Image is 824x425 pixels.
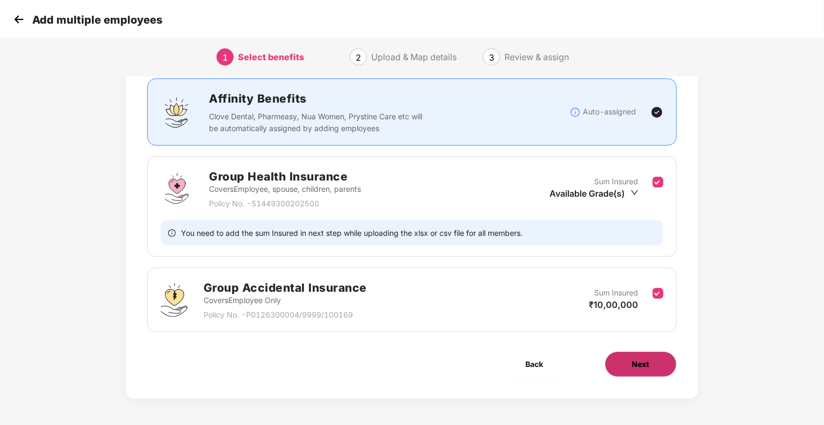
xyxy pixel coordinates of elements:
[632,358,649,370] span: Next
[161,96,193,128] img: svg+xml;base64,PHN2ZyBpZD0iQWZmaW5pdHlfQmVuZWZpdHMiIGRhdGEtbmFtZT0iQWZmaW5pdHkgQmVuZWZpdHMiIHhtbG...
[583,106,637,118] p: Auto-assigned
[209,168,361,185] h2: Group Health Insurance
[181,228,523,238] span: You need to add the sum Insured in next step while uploading the xlsx or csv file for all members.
[504,48,569,66] div: Review & assign
[650,106,663,119] img: svg+xml;base64,PHN2ZyBpZD0iVGljay0yNHgyNCIgeG1sbnM9Imh0dHA6Ly93d3cudzMub3JnLzIwMDAvc3ZnIiB3aWR0aD...
[161,283,187,317] img: svg+xml;base64,PHN2ZyB4bWxucz0iaHR0cDovL3d3dy53My5vcmcvMjAwMC9zdmciIHdpZHRoPSI0OS4zMjEiIGhlaWdodD...
[238,48,304,66] div: Select benefits
[204,294,367,306] p: Covers Employee Only
[222,52,228,63] span: 1
[499,351,570,377] button: Back
[631,189,639,197] span: down
[595,287,639,299] p: Sum Insured
[209,90,569,107] h2: Affinity Benefits
[11,11,27,27] img: svg+xml;base64,PHN2ZyB4bWxucz0iaHR0cDovL3d3dy53My5vcmcvMjAwMC9zdmciIHdpZHRoPSIzMCIgaGVpZ2h0PSIzMC...
[589,299,639,310] span: ₹10,00,000
[550,188,639,199] div: Available Grade(s)
[204,279,367,297] h2: Group Accidental Insurance
[209,198,361,210] p: Policy No. - 51449300202500
[209,183,361,195] p: Covers Employee, spouse, children, parents
[209,111,425,134] p: Clove Dental, Pharmeasy, Nua Women, Prystine Care etc will be automatically assigned by adding em...
[570,107,581,118] img: svg+xml;base64,PHN2ZyBpZD0iSW5mb18tXzMyeDMyIiBkYXRhLW5hbWU9IkluZm8gLSAzMngzMiIgeG1sbnM9Imh0dHA6Ly...
[526,358,544,370] span: Back
[168,228,176,238] span: info-circle
[356,52,361,63] span: 2
[204,309,367,321] p: Policy No. - P0126300004/9999/100169
[32,13,162,26] p: Add multiple employees
[371,48,457,66] div: Upload & Map details
[605,351,677,377] button: Next
[595,176,639,188] p: Sum Insured
[161,172,193,205] img: svg+xml;base64,PHN2ZyBpZD0iR3JvdXBfSGVhbHRoX0luc3VyYW5jZSIgZGF0YS1uYW1lPSJHcm91cCBIZWFsdGggSW5zdX...
[489,52,494,63] span: 3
